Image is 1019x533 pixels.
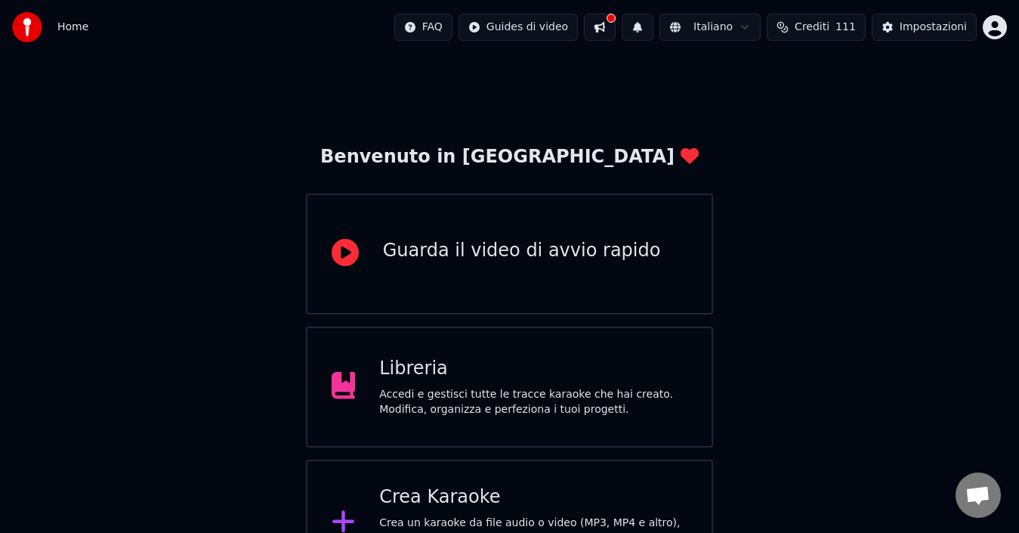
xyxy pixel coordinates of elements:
[394,14,452,41] button: FAQ
[57,20,88,35] span: Home
[57,20,88,35] nav: breadcrumb
[12,12,42,42] img: youka
[459,14,578,41] button: Guides di video
[320,145,699,169] div: Benvenuto in [GEOGRAPHIC_DATA]
[956,473,1001,518] a: Aprire la chat
[383,239,661,263] div: Guarda il video di avvio rapido
[835,20,856,35] span: 111
[900,20,967,35] div: Impostazioni
[795,20,829,35] span: Crediti
[379,485,687,510] div: Crea Karaoke
[379,357,687,381] div: Libreria
[379,387,687,417] div: Accedi e gestisci tutte le tracce karaoke che hai creato. Modifica, organizza e perfeziona i tuoi...
[872,14,977,41] button: Impostazioni
[767,14,866,41] button: Crediti111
